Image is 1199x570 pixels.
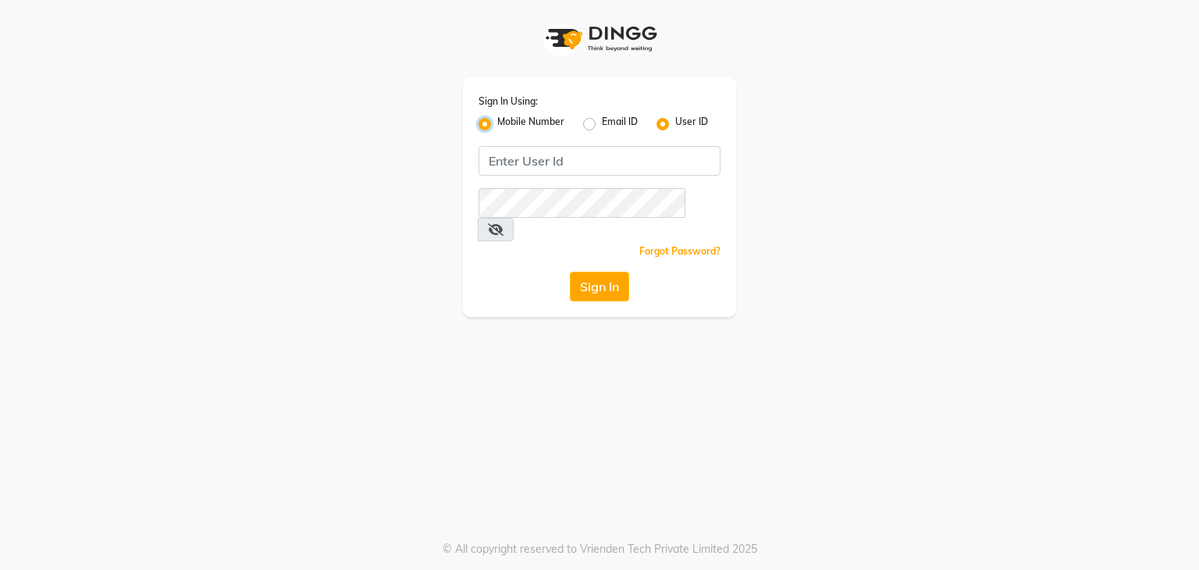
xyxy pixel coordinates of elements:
label: User ID [675,115,708,134]
button: Sign In [570,272,629,301]
a: Forgot Password? [639,245,720,257]
label: Sign In Using: [479,94,538,109]
label: Email ID [602,115,638,134]
input: Username [479,188,685,218]
label: Mobile Number [497,115,564,134]
img: logo1.svg [537,16,662,62]
input: Username [479,146,720,176]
